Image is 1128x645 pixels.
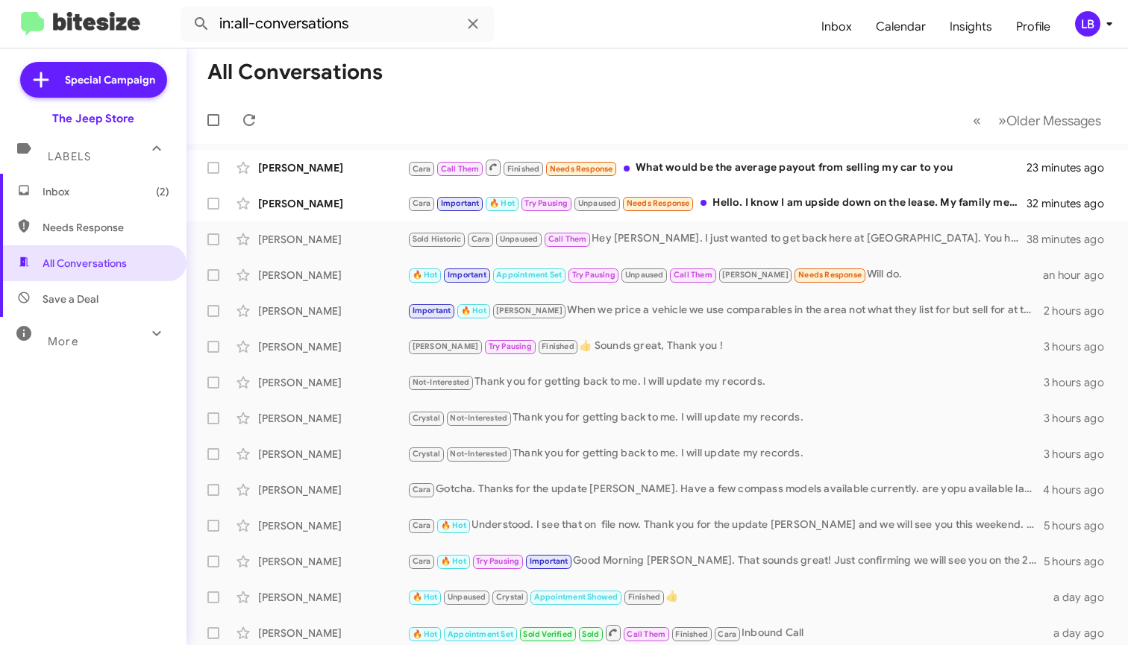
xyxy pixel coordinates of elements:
[625,270,664,280] span: Unpaused
[582,629,599,639] span: Sold
[258,375,407,390] div: [PERSON_NAME]
[258,626,407,641] div: [PERSON_NAME]
[258,590,407,605] div: [PERSON_NAME]
[407,623,1050,642] div: Inbound Call
[413,520,431,530] span: Cara
[413,592,438,602] span: 🔥 Hot
[476,556,519,566] span: Try Pausing
[1044,447,1116,462] div: 3 hours ago
[413,164,431,174] span: Cara
[496,270,562,280] span: Appointment Set
[989,105,1110,136] button: Next
[489,342,532,351] span: Try Pausing
[530,556,568,566] span: Important
[496,592,524,602] span: Crystal
[1027,232,1116,247] div: 38 minutes ago
[181,6,494,42] input: Search
[258,518,407,533] div: [PERSON_NAME]
[578,198,617,208] span: Unpaused
[413,377,470,387] span: Not-Interested
[413,449,440,459] span: Crystal
[413,270,438,280] span: 🔥 Hot
[258,303,407,318] div: [PERSON_NAME]
[500,234,539,244] span: Unpaused
[973,111,981,130] span: «
[1062,11,1112,37] button: LB
[1044,518,1116,533] div: 5 hours ago
[65,72,155,87] span: Special Campaign
[407,195,1027,212] div: Hello. I know I am upside down on the lease. My family member will not be taking over my current ...
[572,270,615,280] span: Try Pausing
[48,335,78,348] span: More
[448,629,513,639] span: Appointment Set
[258,482,407,497] div: [PERSON_NAME]
[550,164,613,174] span: Needs Response
[407,588,1050,605] div: 👍
[489,198,515,208] span: 🔥 Hot
[507,164,540,174] span: Finished
[627,198,690,208] span: Needs Response
[441,520,466,530] span: 🔥 Hot
[43,184,169,199] span: Inbox
[413,198,431,208] span: Cara
[461,306,486,315] span: 🔥 Hot
[258,268,407,283] div: [PERSON_NAME]
[407,553,1044,570] div: Good Morning [PERSON_NAME]. That sounds great! Just confirming we will see you on the 22nd. Shoul...
[413,234,462,244] span: Sold Historic
[441,556,466,566] span: 🔥 Hot
[413,629,438,639] span: 🔥 Hot
[43,256,127,271] span: All Conversations
[258,160,407,175] div: [PERSON_NAME]
[43,292,98,306] span: Save a Deal
[48,150,91,163] span: Labels
[628,592,661,602] span: Finished
[407,517,1044,534] div: Understood. I see that on file now. Thank you for the update [PERSON_NAME] and we will see you th...
[20,62,167,98] a: Special Campaign
[1044,339,1116,354] div: 3 hours ago
[675,629,708,639] span: Finished
[407,158,1027,177] div: What would be the average payout from selling my car to you
[43,220,169,235] span: Needs Response
[964,105,990,136] button: Previous
[407,374,1044,391] div: Thank you for getting back to me. I will update my records.
[413,556,431,566] span: Cara
[998,111,1006,130] span: »
[258,196,407,211] div: [PERSON_NAME]
[258,232,407,247] div: [PERSON_NAME]
[441,164,480,174] span: Call Them
[52,111,134,126] div: The Jeep Store
[1043,268,1116,283] div: an hour ago
[542,342,574,351] span: Finished
[258,339,407,354] div: [PERSON_NAME]
[1027,196,1116,211] div: 32 minutes ago
[407,302,1044,319] div: When we price a vehicle we use comparables in the area not what they list for but sell for at tha...
[448,270,486,280] span: Important
[471,234,490,244] span: Cara
[450,413,507,423] span: Not-Interested
[1004,5,1062,48] span: Profile
[407,266,1043,283] div: Will do.
[1044,554,1116,569] div: 5 hours ago
[718,629,736,639] span: Cara
[722,270,789,280] span: [PERSON_NAME]
[448,592,486,602] span: Unpaused
[413,485,431,494] span: Cara
[407,445,1044,462] div: Thank you for getting back to me. I will update my records.
[864,5,938,48] a: Calendar
[534,592,618,602] span: Appointment Showed
[407,338,1044,355] div: 👍 Sounds great, Thank you !
[441,198,480,208] span: Important
[156,184,169,199] span: (2)
[938,5,1004,48] a: Insights
[548,234,587,244] span: Call Them
[965,105,1110,136] nav: Page navigation example
[1044,411,1116,426] div: 3 hours ago
[450,449,507,459] span: Not-Interested
[1006,113,1101,129] span: Older Messages
[496,306,563,315] span: [PERSON_NAME]
[1044,375,1116,390] div: 3 hours ago
[207,60,383,84] h1: All Conversations
[1050,626,1116,641] div: a day ago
